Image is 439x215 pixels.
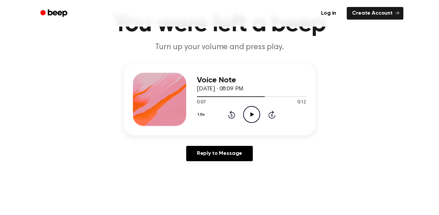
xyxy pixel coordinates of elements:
[297,99,306,106] span: 0:12
[314,6,343,21] a: Log in
[92,42,347,53] p: Turn up your volume and press play.
[186,146,253,161] a: Reply to Message
[347,7,403,20] a: Create Account
[197,109,207,120] button: 1.0x
[197,86,243,92] span: [DATE] · 08:09 PM
[36,7,73,20] a: Beep
[197,99,206,106] span: 0:07
[197,76,306,85] h3: Voice Note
